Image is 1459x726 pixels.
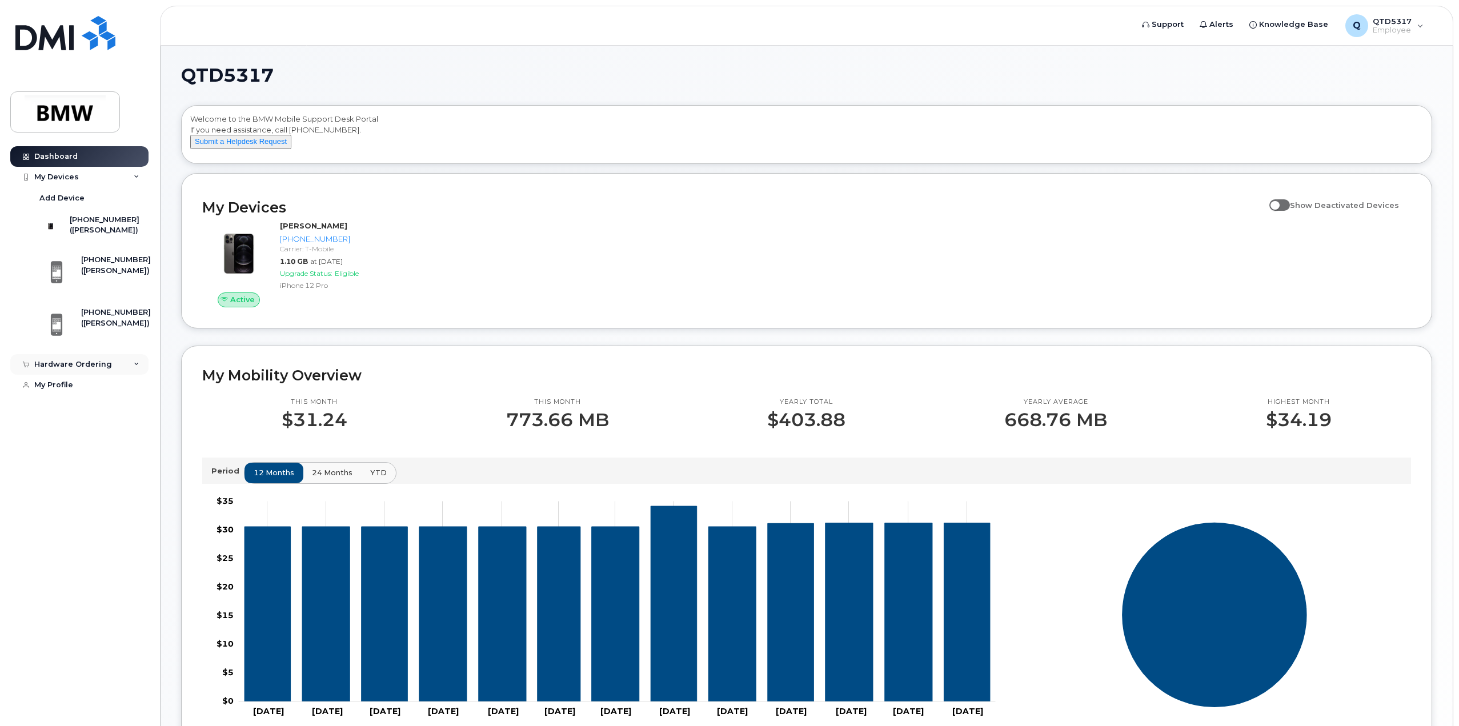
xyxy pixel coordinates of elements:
[767,398,845,407] p: Yearly total
[217,610,234,620] tspan: $15
[280,269,332,278] span: Upgrade Status:
[893,706,924,716] tspan: [DATE]
[217,553,234,563] tspan: $25
[230,294,255,305] span: Active
[370,467,387,478] span: YTD
[282,410,347,430] p: $31.24
[370,706,400,716] tspan: [DATE]
[253,706,284,716] tspan: [DATE]
[335,269,359,278] span: Eligible
[222,667,234,677] tspan: $5
[190,135,291,149] button: Submit a Helpdesk Request
[1290,200,1399,210] span: Show Deactivated Devices
[488,706,519,716] tspan: [DATE]
[428,706,459,716] tspan: [DATE]
[211,466,244,476] p: Period
[190,114,1423,159] div: Welcome to the BMW Mobile Support Desk Portal If you need assistance, call [PHONE_NUMBER].
[217,581,234,592] tspan: $20
[202,199,1264,216] h2: My Devices
[1409,676,1450,717] iframe: Messenger Launcher
[280,280,490,290] div: iPhone 12 Pro
[953,706,984,716] tspan: [DATE]
[202,367,1411,384] h2: My Mobility Overview
[190,137,291,146] a: Submit a Helpdesk Request
[1266,410,1332,430] p: $34.19
[836,706,867,716] tspan: [DATE]
[1269,194,1278,203] input: Show Deactivated Devices
[280,234,490,244] div: [PHONE_NUMBER]
[244,506,990,701] g: 864-905-4790
[601,706,632,716] tspan: [DATE]
[312,467,352,478] span: 24 months
[312,706,343,716] tspan: [DATE]
[202,220,494,307] a: Active[PERSON_NAME][PHONE_NUMBER]Carrier: T-Mobile1.10 GBat [DATE]Upgrade Status:EligibleiPhone 1...
[217,496,234,506] tspan: $35
[1004,410,1107,430] p: 668.76 MB
[211,226,266,281] img: image20231002-3703462-zcwrqf.jpeg
[310,257,343,266] span: at [DATE]
[776,706,807,716] tspan: [DATE]
[506,410,609,430] p: 773.66 MB
[181,67,274,84] span: QTD5317
[282,398,347,407] p: This month
[506,398,609,407] p: This month
[767,410,845,430] p: $403.88
[1266,398,1332,407] p: Highest month
[217,524,234,535] tspan: $30
[280,221,347,230] strong: [PERSON_NAME]
[280,244,490,254] div: Carrier: T-Mobile
[544,706,575,716] tspan: [DATE]
[217,639,234,649] tspan: $10
[659,706,690,716] tspan: [DATE]
[222,696,234,706] tspan: $0
[280,257,308,266] span: 1.10 GB
[1004,398,1107,407] p: Yearly average
[717,706,748,716] tspan: [DATE]
[1121,522,1308,708] g: Series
